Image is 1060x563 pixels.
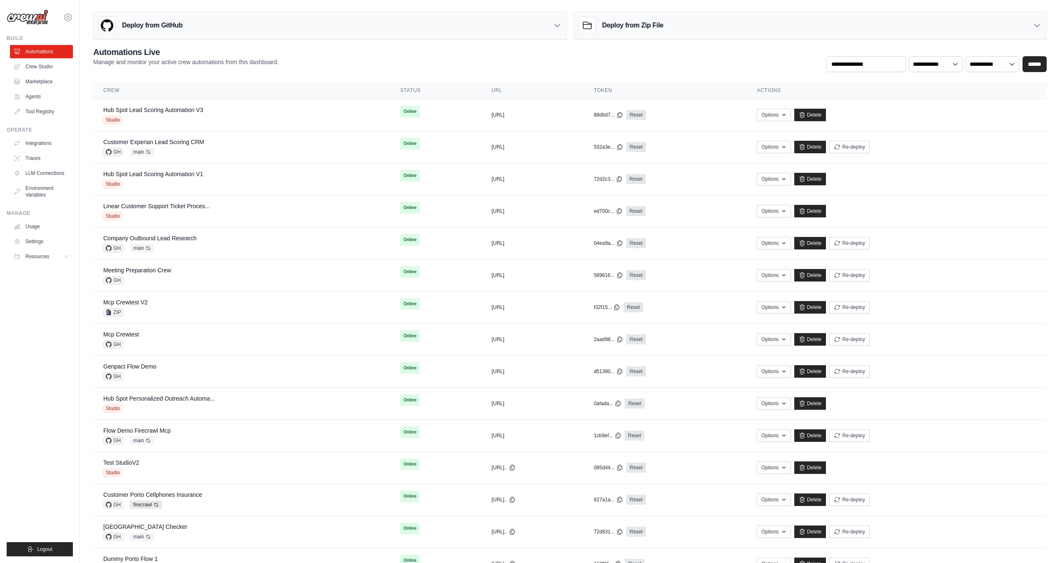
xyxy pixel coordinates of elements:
[103,148,123,156] span: GH
[794,493,826,506] a: Delete
[390,82,481,99] th: Status
[103,308,124,316] span: ZIP
[602,20,663,30] h3: Deploy from Zip File
[130,148,154,156] span: main
[625,431,644,441] a: Reset
[103,459,139,466] a: Test StudioV2
[400,458,420,470] span: Online
[103,491,202,498] a: Customer Porto Cellphones Insurance
[481,82,584,99] th: URL
[400,394,420,406] span: Online
[7,210,73,217] div: Manage
[400,138,420,149] span: Online
[103,203,210,209] a: Linear Customer Support Ticket Proces...
[103,212,122,220] span: Studio
[794,269,826,281] a: Delete
[829,526,870,538] button: Re-deploy
[594,368,623,375] button: d51380...
[757,301,791,314] button: Options
[10,45,73,58] a: Automations
[37,546,52,553] span: Logout
[757,109,791,121] button: Options
[10,137,73,150] a: Integrations
[594,144,623,150] button: 532a3e...
[829,301,870,314] button: Re-deploy
[103,331,139,338] a: Mcp Crewtest
[400,298,420,310] span: Online
[747,82,1047,99] th: Actions
[103,267,171,274] a: Meeting Preparation Crew
[794,301,826,314] a: Delete
[400,266,420,278] span: Online
[10,75,73,88] a: Marketplace
[400,330,420,342] span: Online
[400,170,420,182] span: Online
[103,139,204,145] a: Customer Experian Lead Scoring CRM
[130,436,154,445] span: main
[626,495,646,505] a: Reset
[103,340,123,349] span: GH
[757,526,791,538] button: Options
[103,299,148,306] a: Mcp Crewtest V2
[122,20,182,30] h3: Deploy from GitHub
[103,107,203,113] a: Hub Spot Lead Scoring Automation V3
[794,365,826,378] a: Delete
[757,173,791,185] button: Options
[93,46,279,58] h2: Automations Live
[829,365,870,378] button: Re-deploy
[626,463,646,473] a: Reset
[400,202,420,214] span: Online
[103,436,123,445] span: GH
[829,237,870,249] button: Re-deploy
[794,333,826,346] a: Delete
[130,501,162,509] span: firecrawl
[626,270,646,280] a: Reset
[103,501,123,509] span: GH
[757,461,791,474] button: Options
[829,493,870,506] button: Re-deploy
[400,106,420,117] span: Online
[794,237,826,249] a: Delete
[794,109,826,121] a: Delete
[400,426,420,438] span: Online
[625,399,644,409] a: Reset
[757,397,791,410] button: Options
[93,58,279,66] p: Manage and monitor your active crew automations from this dashboard.
[794,141,826,153] a: Delete
[794,429,826,442] a: Delete
[626,238,646,248] a: Reset
[10,60,73,73] a: Crew Studio
[10,220,73,233] a: Usage
[757,493,791,506] button: Options
[400,523,420,534] span: Online
[757,333,791,346] button: Options
[829,429,870,442] button: Re-deploy
[7,10,48,25] img: Logo
[626,527,646,537] a: Reset
[10,235,73,248] a: Settings
[400,362,420,374] span: Online
[624,302,643,312] a: Reset
[757,141,791,153] button: Options
[626,334,646,344] a: Reset
[103,171,203,177] a: Hub Spot Lead Scoring Automation V1
[626,366,646,376] a: Reset
[757,237,791,249] button: Options
[829,333,870,346] button: Re-deploy
[757,269,791,281] button: Options
[594,432,621,439] button: 1cb9ef...
[794,461,826,474] a: Delete
[103,116,122,124] span: Studio
[103,395,215,402] a: Hub Spot Personalized Outreach Automa...
[400,234,420,246] span: Online
[130,533,154,541] span: main
[757,429,791,442] button: Options
[757,205,791,217] button: Options
[626,206,646,216] a: Reset
[10,167,73,180] a: LLM Connections
[794,173,826,185] a: Delete
[584,82,747,99] th: Token
[594,464,623,471] button: 085d44...
[130,244,154,252] span: main
[7,35,73,42] div: Build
